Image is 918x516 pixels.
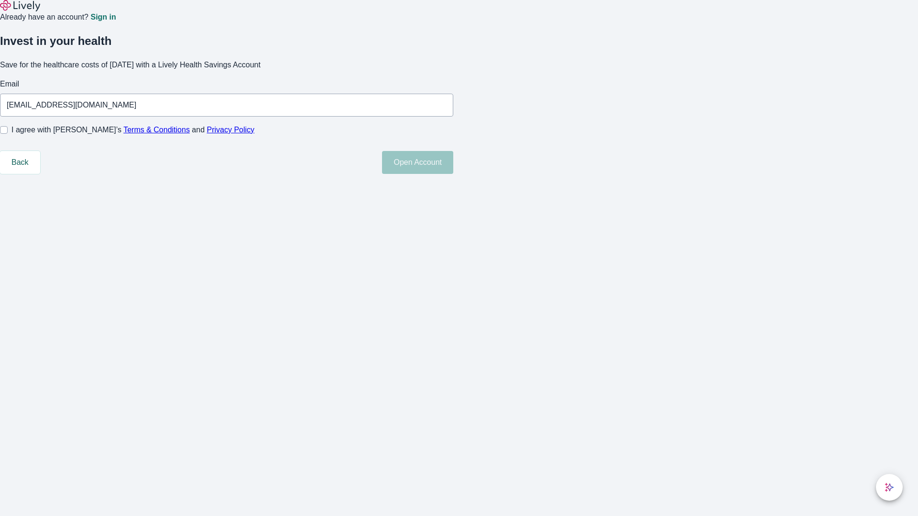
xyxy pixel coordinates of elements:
a: Sign in [90,13,116,21]
button: chat [876,474,903,501]
a: Privacy Policy [207,126,255,134]
span: I agree with [PERSON_NAME]’s and [11,124,254,136]
a: Terms & Conditions [123,126,190,134]
svg: Lively AI Assistant [885,483,894,492]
